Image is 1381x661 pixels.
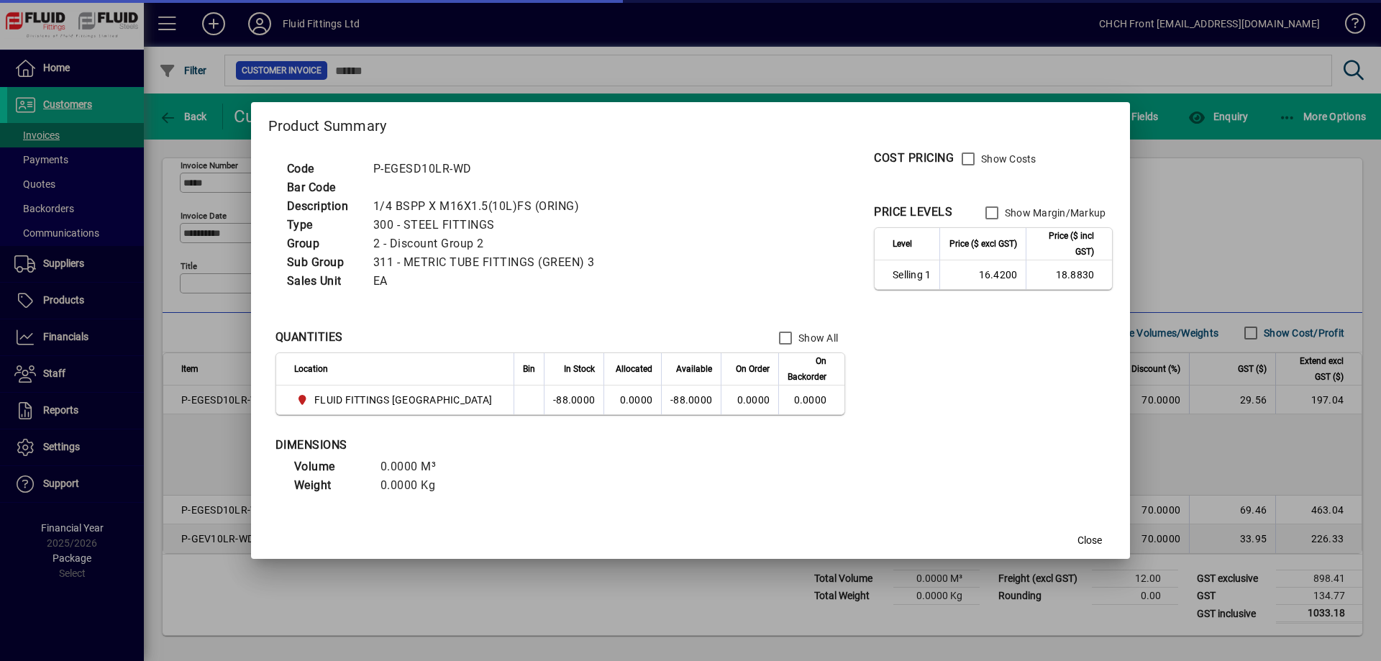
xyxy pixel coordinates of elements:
label: Show Costs [978,152,1036,166]
span: Allocated [616,361,652,377]
span: Price ($ excl GST) [949,236,1017,252]
td: Description [280,197,366,216]
span: In Stock [564,361,595,377]
div: COST PRICING [874,150,954,167]
td: 300 - STEEL FITTINGS [366,216,612,234]
span: Location [294,361,328,377]
td: Sales Unit [280,272,366,291]
td: 0.0000 [603,386,661,414]
td: Type [280,216,366,234]
td: P-EGESD10LR-WD [366,160,612,178]
td: 16.4200 [939,260,1026,289]
div: DIMENSIONS [275,437,635,454]
span: Price ($ incl GST) [1035,228,1094,260]
span: Bin [523,361,535,377]
td: 311 - METRIC TUBE FITTINGS (GREEN) 3 [366,253,612,272]
span: 0.0000 [737,394,770,406]
label: Show All [796,331,838,345]
td: Code [280,160,366,178]
span: FLUID FITTINGS CHRISTCHURCH [294,391,498,409]
span: FLUID FITTINGS [GEOGRAPHIC_DATA] [314,393,492,407]
td: -88.0000 [661,386,721,414]
span: Selling 1 [893,268,931,282]
td: 0.0000 [778,386,844,414]
div: QUANTITIES [275,329,343,346]
td: Bar Code [280,178,366,197]
div: PRICE LEVELS [874,204,952,221]
label: Show Margin/Markup [1002,206,1106,220]
td: 18.8830 [1026,260,1112,289]
td: EA [366,272,612,291]
td: Group [280,234,366,253]
button: Close [1067,527,1113,553]
span: Close [1077,533,1102,548]
td: 0.0000 M³ [373,457,460,476]
span: On Backorder [788,353,826,385]
span: Available [676,361,712,377]
td: 0.0000 Kg [373,476,460,495]
td: 2 - Discount Group 2 [366,234,612,253]
h2: Product Summary [251,102,1131,144]
td: Weight [287,476,373,495]
span: Level [893,236,912,252]
td: -88.0000 [544,386,603,414]
span: On Order [736,361,770,377]
td: Volume [287,457,373,476]
td: 1/4 BSPP X M16X1.5(10L)FS (ORING) [366,197,612,216]
td: Sub Group [280,253,366,272]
